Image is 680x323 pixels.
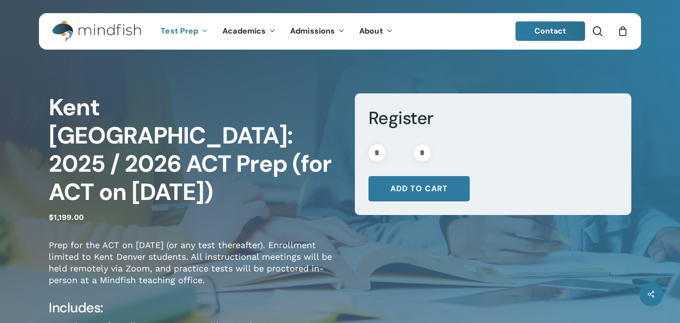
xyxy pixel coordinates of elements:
[153,13,400,50] nav: Main Menu
[222,26,266,36] span: Academics
[352,27,400,36] a: About
[617,26,628,36] a: Cart
[515,21,586,41] a: Contact
[215,27,283,36] a: Academics
[153,27,215,36] a: Test Prep
[368,107,618,129] h3: Register
[49,239,340,299] p: Prep for the ACT on [DATE] (or any test thereafter). Enrollment limited to Kent Denver students. ...
[49,93,340,206] h1: Kent [GEOGRAPHIC_DATA]: 2025 / 2026 ACT Prep (for ACT on [DATE])
[49,299,340,317] h4: Includes:
[49,213,54,222] span: $
[388,144,411,161] input: Product quantity
[359,26,383,36] span: About
[161,26,198,36] span: Test Prep
[290,26,335,36] span: Admissions
[283,27,352,36] a: Admissions
[49,213,84,222] bdi: 1,199.00
[368,176,470,201] button: Add to cart
[534,26,567,36] span: Contact
[39,13,641,50] header: Main Menu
